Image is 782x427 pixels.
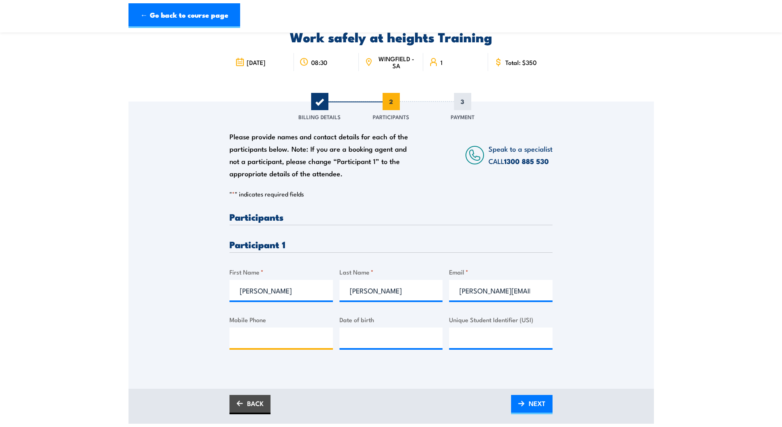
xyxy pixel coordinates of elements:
[504,156,549,166] a: 1300 885 530
[449,267,553,277] label: Email
[505,59,537,66] span: Total: $350
[229,315,333,324] label: Mobile Phone
[128,3,240,28] a: ← Go back to course page
[511,395,553,414] a: NEXT
[229,190,553,198] p: " " indicates required fields
[451,113,475,121] span: Payment
[383,93,400,110] span: 2
[298,113,341,121] span: Billing Details
[449,315,553,324] label: Unique Student Identifier (USI)
[373,113,409,121] span: Participants
[229,240,553,249] h3: Participant 1
[229,212,553,222] h3: Participants
[529,392,546,414] span: NEXT
[488,143,553,166] span: Speak to a specialist CALL
[229,267,333,277] label: First Name
[454,93,471,110] span: 3
[375,55,417,69] span: WINGFIELD - SA
[229,31,553,42] h2: Work safely at heights Training
[247,59,266,66] span: [DATE]
[311,93,328,110] span: 1
[339,315,443,324] label: Date of birth
[311,59,327,66] span: 08:30
[339,267,443,277] label: Last Name
[229,395,271,414] a: BACK
[440,59,443,66] span: 1
[229,130,416,180] div: Please provide names and contact details for each of the participants below. Note: If you are a b...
